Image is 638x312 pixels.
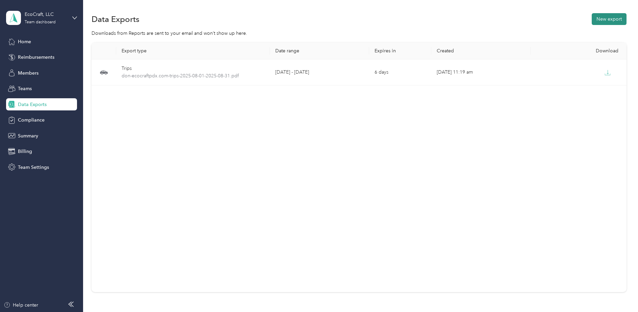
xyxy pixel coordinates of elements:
[92,30,627,37] div: Downloads from Reports are sent to your email and won’t show up here.
[4,302,38,309] button: Help center
[600,274,638,312] iframe: Everlance-gr Chat Button Frame
[116,43,270,59] th: Export type
[431,43,531,59] th: Created
[25,20,56,24] div: Team dashboard
[92,16,139,23] h1: Data Exports
[18,70,39,77] span: Members
[536,48,624,54] div: Download
[270,59,369,85] td: [DATE] - [DATE]
[18,148,32,155] span: Billing
[270,43,369,59] th: Date range
[25,11,67,18] div: EcoCraft, LLC
[18,164,49,171] span: Team Settings
[18,101,47,108] span: Data Exports
[18,116,45,124] span: Compliance
[122,65,264,72] div: Trips
[18,85,32,92] span: Teams
[431,59,531,85] td: [DATE] 11:19 am
[369,59,431,85] td: 6 days
[122,72,264,80] span: don-ecocraftpdx.com-trips-2025-08-01-2025-08-31.pdf
[18,38,31,45] span: Home
[18,54,54,61] span: Reimbursements
[18,132,38,139] span: Summary
[592,13,627,25] button: New export
[369,43,431,59] th: Expires in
